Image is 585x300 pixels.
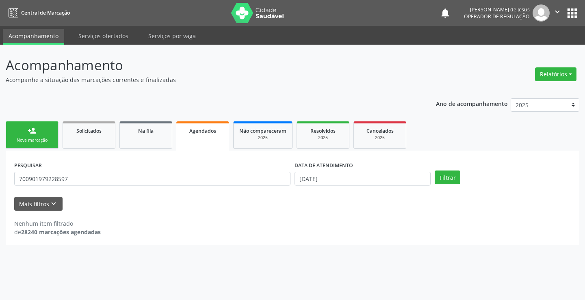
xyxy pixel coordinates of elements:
[565,6,579,20] button: apps
[436,98,508,108] p: Ano de acompanhamento
[28,126,37,135] div: person_add
[6,6,70,19] a: Central de Marcação
[12,137,52,143] div: Nova marcação
[14,159,42,172] label: PESQUISAR
[550,4,565,22] button: 
[6,76,407,84] p: Acompanhe a situação das marcações correntes e finalizadas
[49,199,58,208] i: keyboard_arrow_down
[138,127,154,134] span: Na fila
[310,127,336,134] span: Resolvidos
[533,4,550,22] img: img
[295,172,431,186] input: Selecione um intervalo
[14,228,101,236] div: de
[464,13,530,20] span: Operador de regulação
[6,55,407,76] p: Acompanhamento
[553,7,562,16] i: 
[143,29,201,43] a: Serviços por vaga
[73,29,134,43] a: Serviços ofertados
[239,127,286,134] span: Não compareceram
[3,29,64,45] a: Acompanhamento
[14,197,63,211] button: Mais filtroskeyboard_arrow_down
[14,172,290,186] input: Nome, CNS
[76,127,102,134] span: Solicitados
[21,9,70,16] span: Central de Marcação
[464,6,530,13] div: [PERSON_NAME] de Jesus
[435,171,460,184] button: Filtrar
[366,127,394,134] span: Cancelados
[440,7,451,19] button: notifications
[14,219,101,228] div: Nenhum item filtrado
[535,67,576,81] button: Relatórios
[21,228,101,236] strong: 28240 marcações agendadas
[295,159,353,172] label: DATA DE ATENDIMENTO
[303,135,343,141] div: 2025
[189,127,216,134] span: Agendados
[360,135,400,141] div: 2025
[239,135,286,141] div: 2025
